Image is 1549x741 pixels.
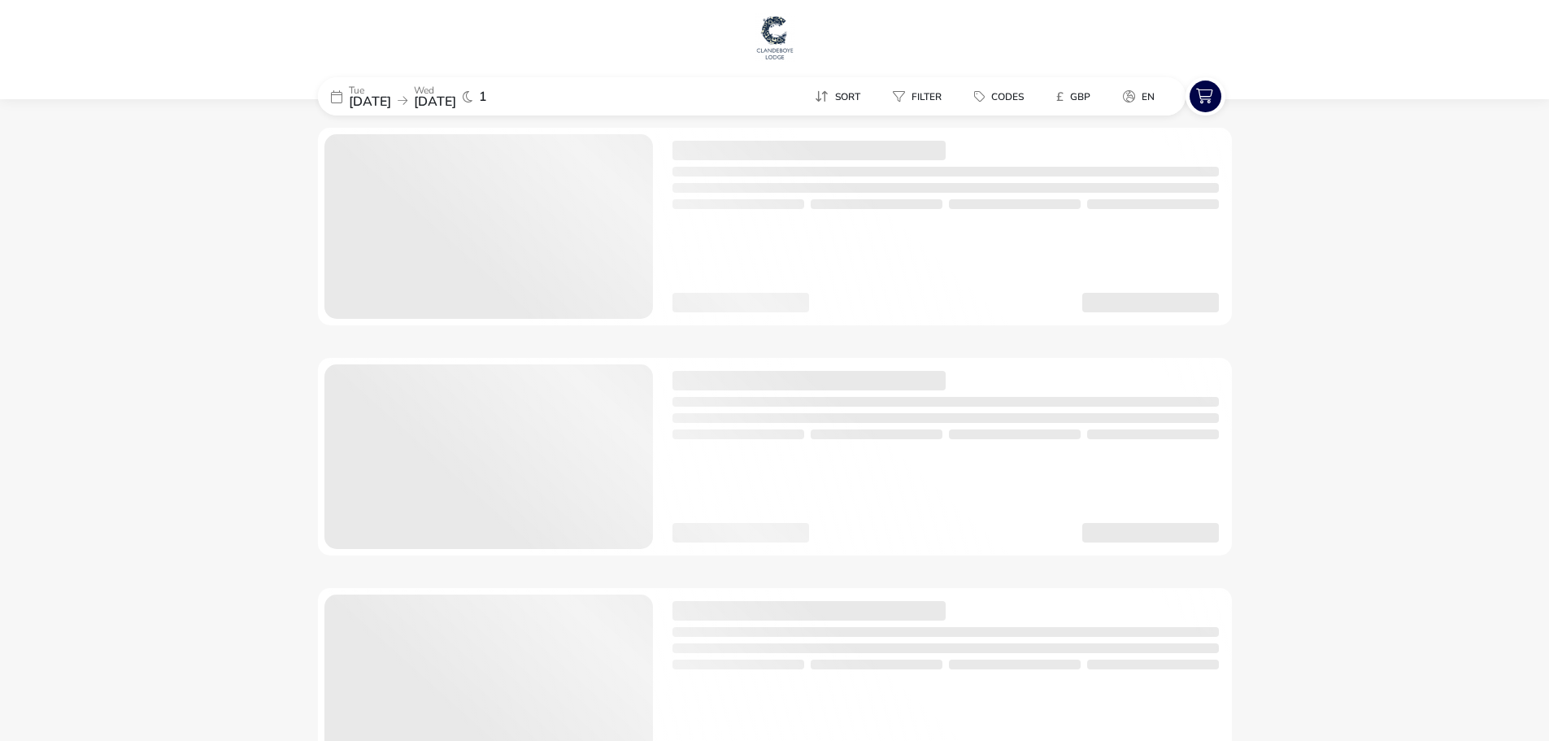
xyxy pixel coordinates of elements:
img: Main Website [755,13,795,62]
p: Wed [414,85,456,95]
i: £ [1056,89,1064,105]
div: Tue[DATE]Wed[DATE]1 [318,77,562,116]
span: [DATE] [414,93,456,111]
button: £GBP [1043,85,1103,108]
naf-pibe-menu-bar-item: Filter [880,85,961,108]
span: Codes [991,90,1024,103]
naf-pibe-menu-bar-item: Sort [802,85,880,108]
span: Filter [912,90,942,103]
span: en [1142,90,1155,103]
button: Codes [961,85,1037,108]
button: en [1110,85,1168,108]
span: 1 [479,90,487,103]
p: Tue [349,85,391,95]
button: Filter [880,85,955,108]
span: Sort [835,90,860,103]
span: [DATE] [349,93,391,111]
button: Sort [802,85,873,108]
naf-pibe-menu-bar-item: £GBP [1043,85,1110,108]
span: GBP [1070,90,1090,103]
naf-pibe-menu-bar-item: en [1110,85,1174,108]
naf-pibe-menu-bar-item: Codes [961,85,1043,108]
